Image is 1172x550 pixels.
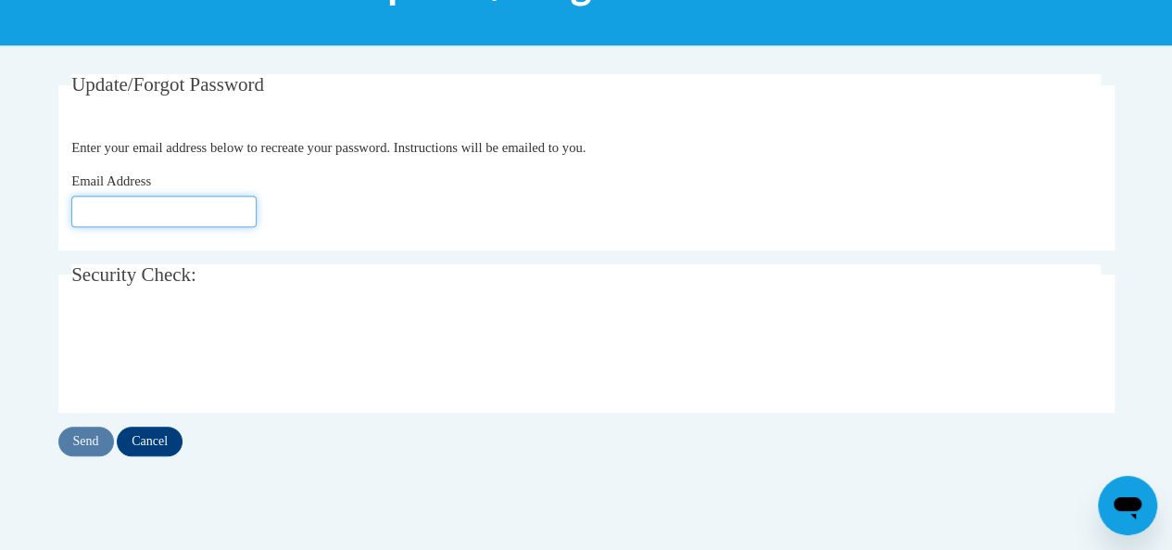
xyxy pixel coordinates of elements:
[71,317,353,390] iframe: reCAPTCHA
[71,263,196,286] span: Security Check:
[117,427,183,456] input: Cancel
[1098,476,1157,535] iframe: Button to launch messaging window
[71,140,586,155] span: Enter your email address below to recreate your password. Instructions will be emailed to you.
[71,173,151,188] span: Email Address
[71,196,257,227] input: Email
[71,73,264,96] span: Update/Forgot Password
